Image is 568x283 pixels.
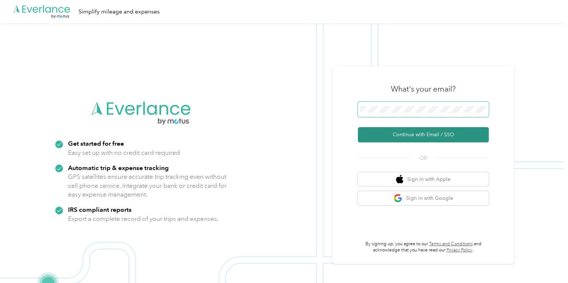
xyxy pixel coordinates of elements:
[79,7,160,16] div: Simplify mileage and expenses
[68,140,124,147] strong: Get started for free
[429,241,473,247] a: Terms and Conditions
[68,164,169,171] strong: Automatic trip & expense tracking
[68,214,219,223] p: Export a complete record of your trips and expenses.
[393,194,403,203] img: google logo
[68,148,180,157] p: Easy set up with no credit card required
[68,172,227,199] p: GPS satellites ensure accurate trip tracking even without cell phone service. Integrate your bank...
[391,84,456,94] h3: What's your email?
[68,206,132,213] strong: IRS compliant reports
[411,154,436,162] span: OR
[447,247,472,253] a: Privacy Policy
[358,172,489,186] button: apple logoSign in with Apple
[358,127,489,142] button: Continue with Email / SSO
[527,242,568,283] iframe: Everlance-gr Chat Button Frame
[358,191,489,205] button: google logoSign in with Google
[396,175,403,184] img: apple logo
[358,241,489,254] p: By signing up, you agree to our and acknowledge that you have read our .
